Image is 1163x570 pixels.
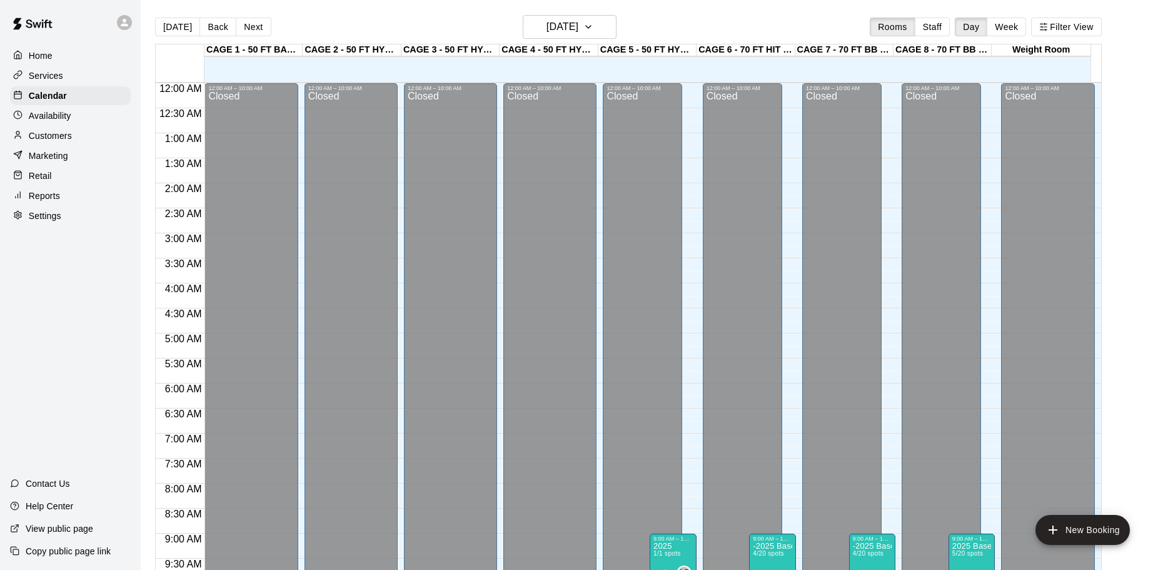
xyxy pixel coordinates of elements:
span: 2:00 AM [162,183,205,194]
p: Contact Us [26,477,70,490]
span: 5:00 AM [162,333,205,344]
button: Filter View [1031,18,1101,36]
div: CAGE 1 - 50 FT BASEBALL w/ Auto Feeder [204,44,303,56]
a: Availability [10,106,131,125]
div: 9:00 AM – 12:00 PM [952,536,992,542]
div: CAGE 7 - 70 FT BB (w/ pitching mound) [795,44,894,56]
div: Weight Room [992,44,1090,56]
p: Settings [29,210,61,222]
span: 3:30 AM [162,258,205,269]
a: Reports [10,186,131,205]
h6: [DATE] [546,18,578,36]
span: 7:00 AM [162,434,205,444]
span: 8:00 AM [162,484,205,494]
div: CAGE 2 - 50 FT HYBRID BB/SB [303,44,401,56]
p: Marketing [29,150,68,162]
div: CAGE 6 - 70 FT HIT TRAX [697,44,795,56]
div: 9:00 AM – 12:00 PM [853,536,892,542]
div: 12:00 AM – 10:00 AM [905,85,977,91]
span: 8:30 AM [162,509,205,519]
a: Settings [10,206,131,225]
span: 12:00 AM [156,83,205,94]
span: 1/1 spots filled [653,550,681,557]
div: 9:00 AM – 10:00 AM [653,536,693,542]
span: 12:30 AM [156,108,205,119]
button: Next [236,18,271,36]
span: 4:00 AM [162,283,205,294]
span: 4:30 AM [162,308,205,319]
span: 9:30 AM [162,559,205,569]
a: Home [10,46,131,65]
div: CAGE 3 - 50 FT HYBRID BB/SB [401,44,500,56]
p: Services [29,69,63,82]
div: 12:00 AM – 10:00 AM [707,85,778,91]
div: 12:00 AM – 10:00 AM [507,85,593,91]
button: Week [987,18,1026,36]
span: 6:00 AM [162,384,205,394]
p: Availability [29,109,71,122]
span: 5/20 spots filled [952,550,983,557]
p: Copy public page link [26,545,111,557]
a: Services [10,66,131,85]
span: 9:00 AM [162,534,205,544]
span: 5:30 AM [162,359,205,369]
span: 2:30 AM [162,208,205,219]
a: Retail [10,166,131,185]
div: CAGE 4 - 50 FT HYBRID BB/SB [500,44,598,56]
span: 4/20 spots filled [753,550,783,557]
p: Reports [29,190,60,202]
p: View public page [26,522,93,535]
span: 7:30 AM [162,459,205,469]
span: 3:00 AM [162,233,205,244]
div: CAGE 8 - 70 FT BB (w/ pitching mound) [894,44,992,56]
span: 6:30 AM [162,409,205,419]
div: 12:00 AM – 10:00 AM [806,85,878,91]
button: add [1035,515,1130,545]
p: Help Center [26,500,73,512]
span: 1:00 AM [162,133,205,144]
div: 12:00 AM – 10:00 AM [208,85,294,91]
div: 12:00 AM – 10:00 AM [308,85,394,91]
div: CAGE 5 - 50 FT HYBRID SB/BB [598,44,697,56]
button: Day [955,18,987,36]
span: 1:30 AM [162,158,205,169]
span: 4/20 spots filled [853,550,884,557]
div: 12:00 AM – 10:00 AM [408,85,493,91]
p: Retail [29,170,52,182]
button: [DATE] [155,18,200,36]
p: Home [29,49,53,62]
div: 9:00 AM – 12:00 PM [753,536,792,542]
div: 12:00 AM – 10:00 AM [607,85,678,91]
a: Calendar [10,86,131,105]
p: Customers [29,130,72,142]
a: Marketing [10,146,131,165]
button: Staff [915,18,950,36]
div: 12:00 AM – 10:00 AM [1005,85,1090,91]
p: Calendar [29,89,67,102]
a: Customers [10,126,131,145]
button: [DATE] [523,15,617,39]
button: Back [199,18,236,36]
button: Rooms [870,18,915,36]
